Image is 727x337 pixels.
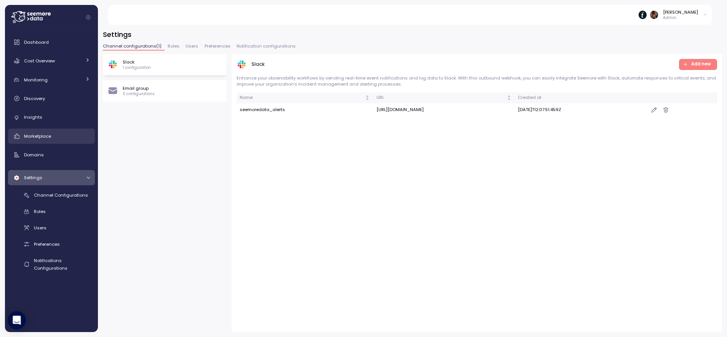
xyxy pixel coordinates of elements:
[34,208,46,215] span: Roles
[205,44,231,48] span: Preferences
[24,95,45,102] span: Discovery
[8,110,95,125] a: Insights
[663,15,698,21] p: Admin
[8,222,95,234] a: Users
[24,58,55,64] span: Cost Overview
[8,311,26,329] div: Open Intercom Messenger
[506,95,512,100] div: Not sorted
[8,91,95,106] a: Discovery
[679,59,717,70] button: Add new
[237,92,373,103] th: NameNot sorted
[123,85,155,91] p: Email group
[83,14,93,20] button: Collapse navigation
[365,95,370,100] div: Not sorted
[650,11,658,19] img: ACg8ocLFKfaHXE38z_35D9oG4qLrdLeB_OJFy4BOGq8JL8YSOowJeg=s96-c
[240,94,364,101] div: Name
[691,59,711,70] span: Add new
[8,129,95,144] a: Marketplace
[103,30,722,39] h3: Settings
[8,72,95,87] a: Monitoring
[34,192,88,198] span: Channel Configurations
[168,44,179,48] span: Roles
[237,44,296,48] span: Notification configurations
[518,94,643,101] div: Created at
[123,65,151,70] p: 1 configuration
[24,114,42,120] span: Insights
[237,75,717,87] p: Enhance your observability workflows by sending real-time event notifications and log data to Sla...
[123,59,151,65] p: Slack
[34,241,60,247] span: Preferences
[8,35,95,50] a: Dashboard
[8,205,95,218] a: Roles
[8,170,95,185] a: Settings
[251,60,265,68] p: Slack
[24,39,49,45] span: Dashboard
[34,225,46,231] span: Users
[103,44,162,48] span: Channel configurations ( 1 )
[8,254,95,274] a: Notifications Configurations
[639,11,647,19] img: 6714de1ca73de131760c52a6.PNG
[8,147,95,162] a: Domains
[8,189,95,202] a: Channel Configurations
[24,175,42,181] span: Settings
[8,238,95,251] a: Preferences
[515,103,646,116] td: [DATE]T12:07:51.459Z
[373,92,515,103] th: URLNot sorted
[24,77,48,83] span: Monitoring
[663,9,698,15] div: [PERSON_NAME]
[24,152,44,158] span: Domains
[8,53,95,68] a: Cost Overview
[24,133,51,139] span: Marketplace
[373,103,515,116] td: [URL][DOMAIN_NAME]
[376,94,506,101] div: URL
[34,258,67,271] span: Notifications Configurations
[186,44,198,48] span: Users
[237,103,373,116] td: seemoredata_alerts
[123,91,155,97] p: 0 configurations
